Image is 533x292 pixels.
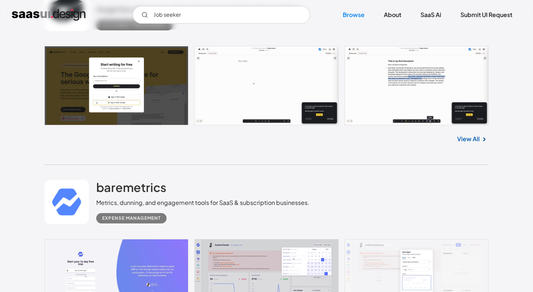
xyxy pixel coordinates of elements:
div: Expense Management [102,214,161,223]
a: Submit UI Request [452,7,521,23]
a: View All [457,135,480,143]
input: Search UI designs you're looking for... [133,6,310,24]
form: Email Form [133,6,310,24]
a: SaaS Ai [412,7,450,23]
a: Browse [334,7,373,23]
a: baremetrics [96,180,166,198]
a: home [12,9,86,21]
h2: baremetrics [96,180,166,195]
a: About [375,7,410,23]
div: Metrics, dunning, and engagement tools for SaaS & subscription businesses. [96,198,309,207]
